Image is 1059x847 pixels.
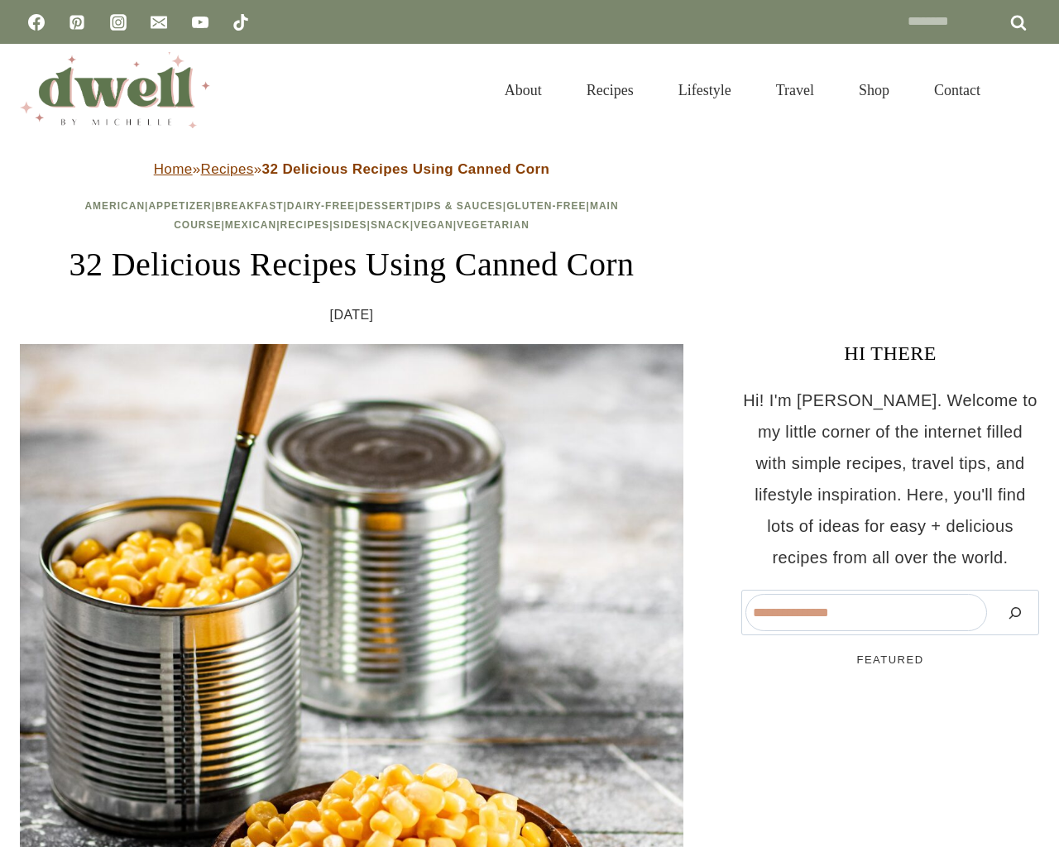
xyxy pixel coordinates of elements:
[154,161,193,177] a: Home
[280,219,330,231] a: Recipes
[184,6,217,39] a: YouTube
[656,61,754,119] a: Lifestyle
[262,161,550,177] strong: 32 Delicious Recipes Using Canned Corn
[102,6,135,39] a: Instagram
[912,61,1003,119] a: Contact
[333,219,367,231] a: Sides
[414,219,453,231] a: Vegan
[564,61,656,119] a: Recipes
[836,61,912,119] a: Shop
[482,61,564,119] a: About
[414,200,502,212] a: Dips & Sauces
[148,200,211,212] a: Appetizer
[371,219,410,231] a: Snack
[330,303,374,328] time: [DATE]
[84,200,145,212] a: American
[201,161,254,177] a: Recipes
[358,200,411,212] a: Dessert
[506,200,586,212] a: Gluten-Free
[215,200,283,212] a: Breakfast
[60,6,93,39] a: Pinterest
[84,200,618,231] span: | | | | | | | | | | | | |
[142,6,175,39] a: Email
[20,240,683,290] h1: 32 Delicious Recipes Using Canned Corn
[20,52,210,128] img: DWELL by michelle
[741,385,1039,573] p: Hi! I'm [PERSON_NAME]. Welcome to my little corner of the internet filled with simple recipes, tr...
[457,219,529,231] a: Vegetarian
[754,61,836,119] a: Travel
[20,6,53,39] a: Facebook
[741,652,1039,668] h5: FEATURED
[482,61,1003,119] nav: Primary Navigation
[741,338,1039,368] h3: HI THERE
[1011,76,1039,104] button: View Search Form
[287,200,355,212] a: Dairy-Free
[995,594,1035,631] button: Search
[225,219,276,231] a: Mexican
[224,6,257,39] a: TikTok
[154,161,550,177] span: » »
